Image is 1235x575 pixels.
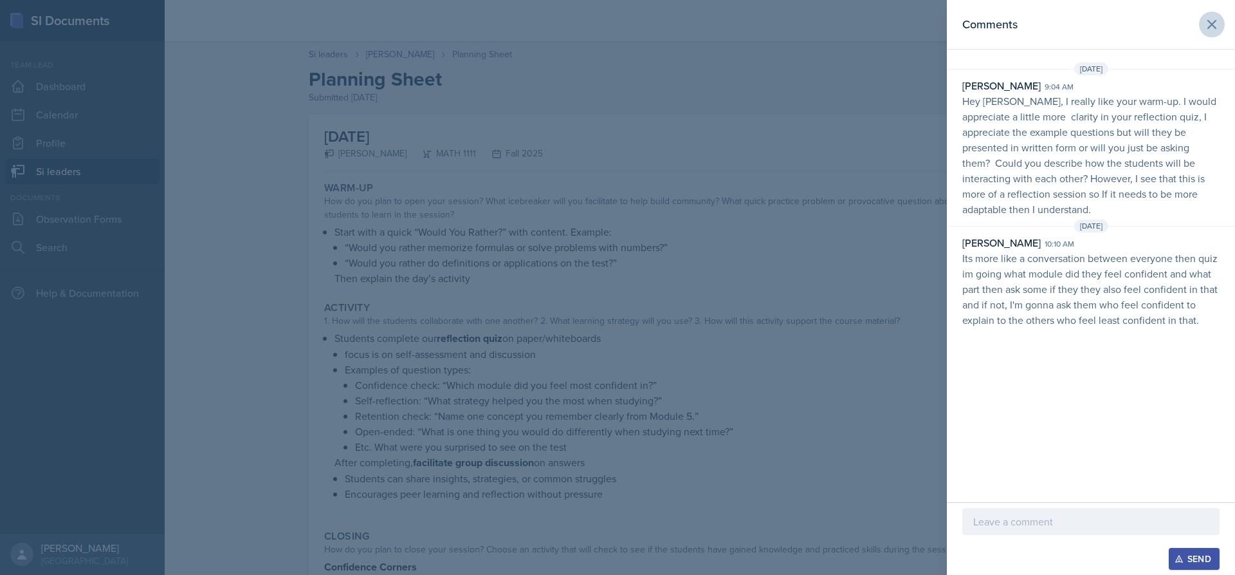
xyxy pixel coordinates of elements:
p: Hey [PERSON_NAME], I really like your warm-up. I would appreciate a little more clarity in your r... [962,93,1220,217]
div: [PERSON_NAME] [962,235,1041,250]
button: Send [1169,548,1220,570]
h2: Comments [962,15,1018,33]
div: Send [1177,554,1211,564]
div: 10:10 am [1045,238,1074,250]
span: [DATE] [1074,62,1108,75]
p: Its more like a conversation between everyone then quiz im going what module did they feel confid... [962,250,1220,328]
span: [DATE] [1074,220,1108,232]
div: 9:04 am [1045,81,1074,93]
div: [PERSON_NAME] [962,78,1041,93]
